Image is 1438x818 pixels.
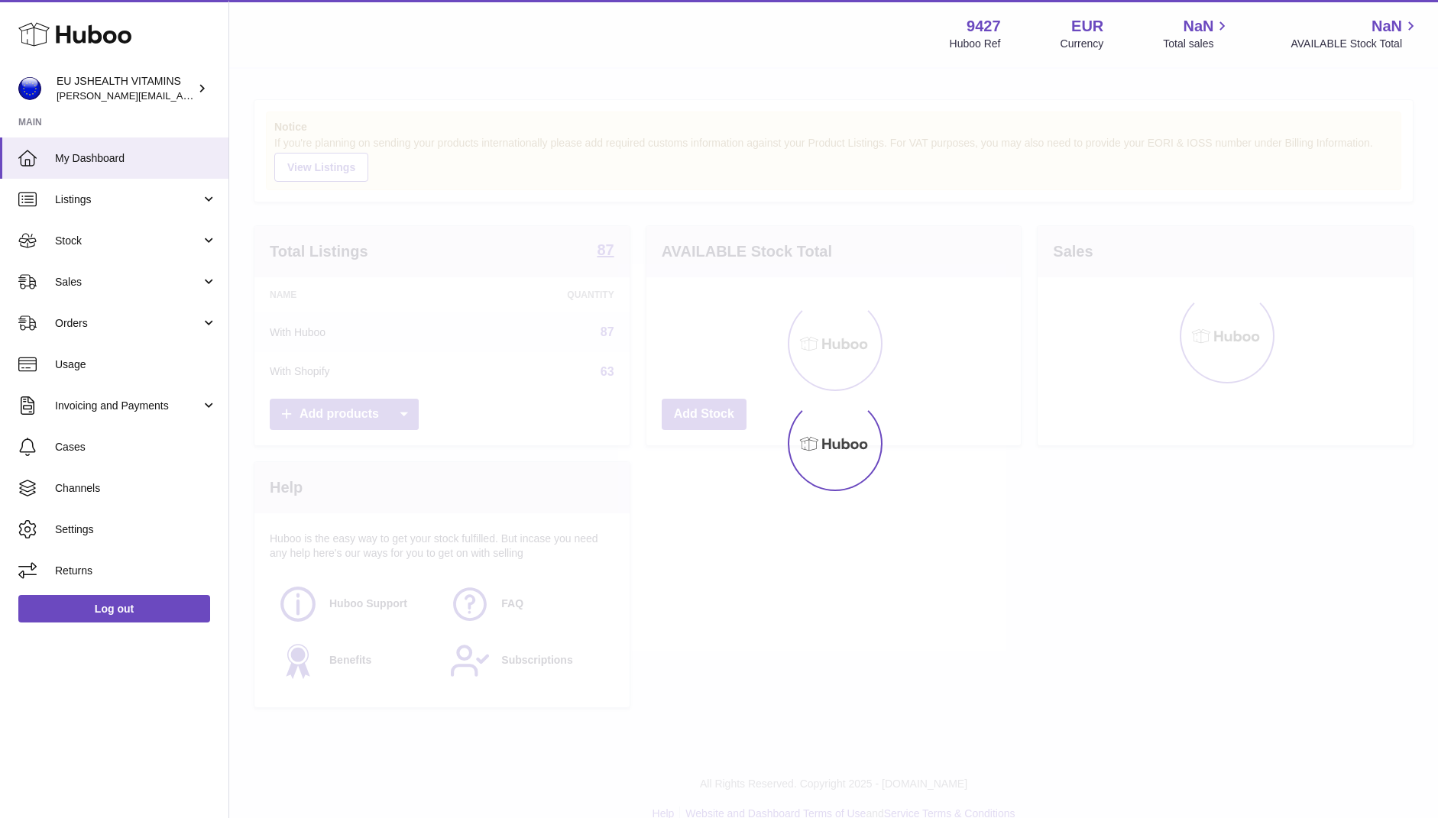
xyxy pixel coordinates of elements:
div: EU JSHEALTH VITAMINS [57,74,194,103]
span: Sales [55,275,201,289]
span: Cases [55,440,217,454]
strong: 9427 [967,16,1001,37]
span: Stock [55,234,201,248]
a: Log out [18,595,210,622]
span: Invoicing and Payments [55,399,201,413]
strong: EUR [1071,16,1103,37]
span: AVAILABLE Stock Total [1291,37,1420,51]
span: Usage [55,357,217,372]
span: My Dashboard [55,151,217,166]
span: Settings [55,522,217,537]
span: Channels [55,481,217,496]
span: Returns [55,564,217,578]
span: Orders [55,316,201,331]
span: NaN [1183,16,1213,37]
span: NaN [1372,16,1402,37]
div: Huboo Ref [950,37,1001,51]
img: laura@jessicasepel.com [18,77,41,100]
div: Currency [1061,37,1104,51]
span: [PERSON_NAME][EMAIL_ADDRESS][DOMAIN_NAME] [57,89,306,102]
span: Total sales [1163,37,1231,51]
span: Listings [55,192,201,207]
a: NaN Total sales [1163,16,1231,51]
a: NaN AVAILABLE Stock Total [1291,16,1420,51]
